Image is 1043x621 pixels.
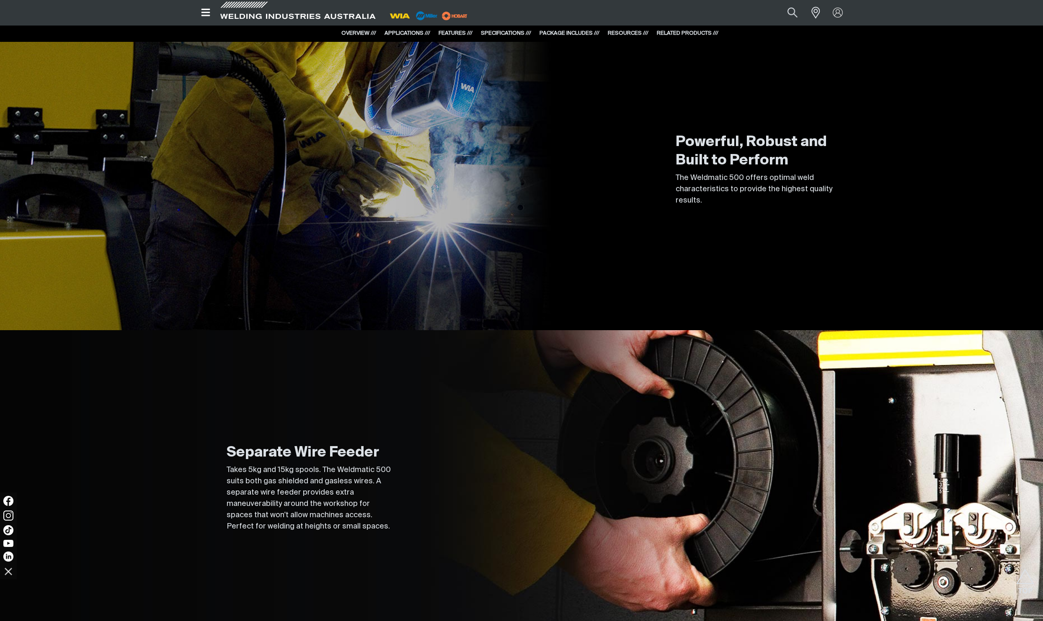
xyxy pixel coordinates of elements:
a: miller [439,13,470,19]
a: SPECIFICATIONS /// [481,31,531,36]
img: Facebook [3,496,13,506]
a: RELATED PRODUCTS /// [657,31,718,36]
img: miller [439,10,470,22]
button: Search products [778,3,807,22]
img: TikTok [3,525,13,535]
strong: Powerful, Robust and Built to Perform [676,135,827,168]
img: Instagram [3,511,13,521]
a: OVERVIEW /// [341,31,376,36]
p: The Weldmatic 500 offers optimal weld characteristics to provide the highest quality results. [676,172,843,206]
a: APPLICATIONS /// [385,31,430,36]
p: Takes 5kg and 15kg spools. The Weldmatic 500 suits both gas shielded and gasless wires. A separat... [227,464,394,532]
button: Scroll to top [1016,569,1035,588]
img: LinkedIn [3,552,13,562]
input: Product name or item number... [768,3,807,22]
a: FEATURES /// [439,31,472,36]
img: hide socials [1,564,15,578]
img: YouTube [3,540,13,547]
a: RESOURCES /// [608,31,648,36]
a: PACKAGE INCLUDES /// [540,31,599,36]
h2: Separate Wire Feeder [227,444,394,462]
